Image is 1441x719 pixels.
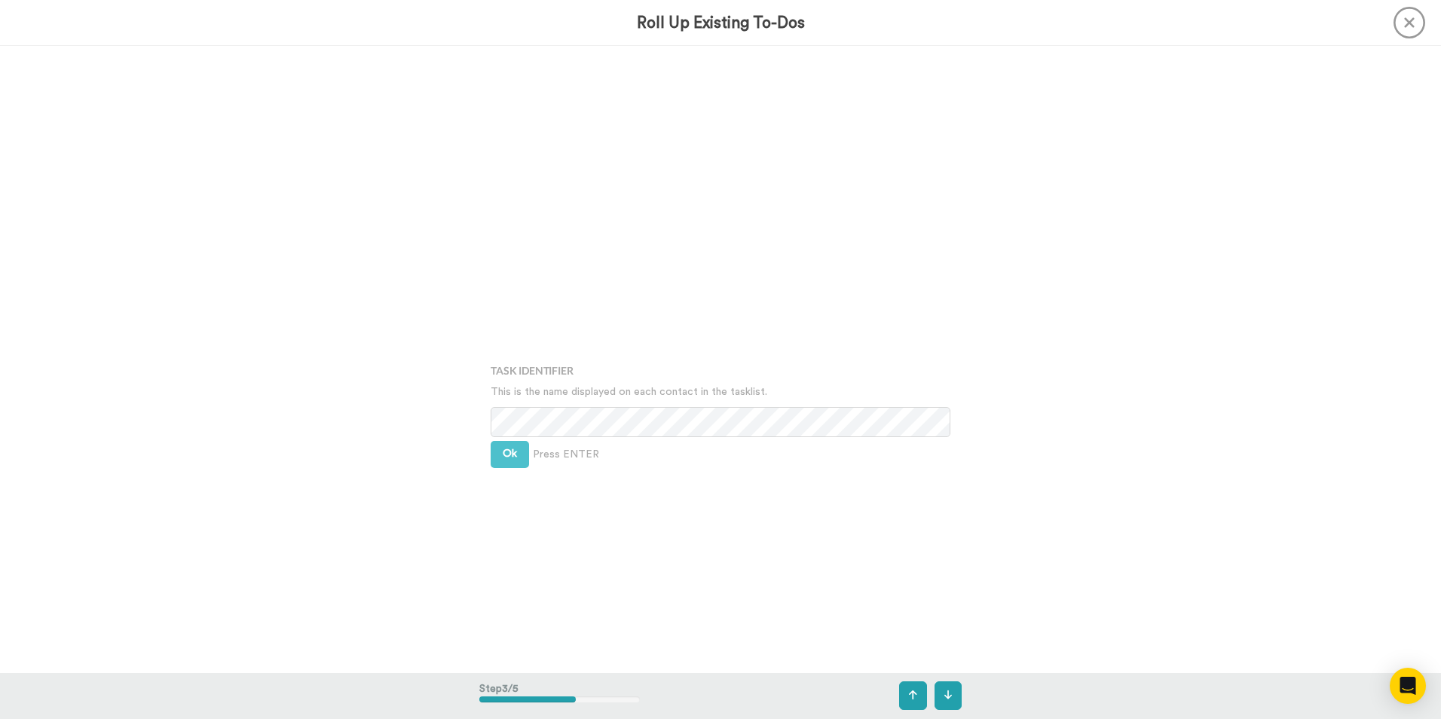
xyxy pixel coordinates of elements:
[533,447,599,462] span: Press ENTER
[491,384,950,399] p: This is the name displayed on each contact in the tasklist.
[491,441,529,468] button: Ok
[637,14,805,32] h3: Roll Up Existing To-Dos
[503,448,517,459] span: Ok
[1390,668,1426,704] div: Open Intercom Messenger
[479,674,640,717] div: Step 3 / 5
[491,365,950,376] h4: Task Identifier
